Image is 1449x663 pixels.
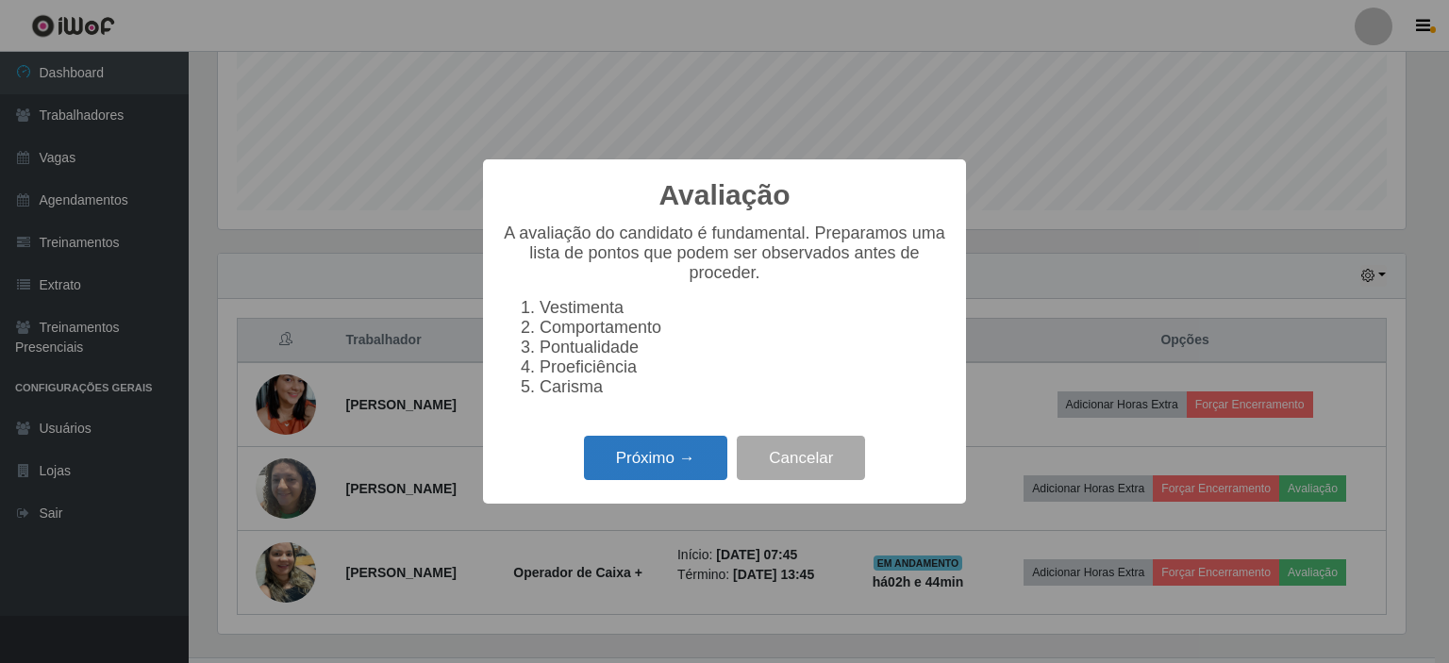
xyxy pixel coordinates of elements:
li: Comportamento [540,318,947,338]
li: Carisma [540,377,947,397]
li: Vestimenta [540,298,947,318]
button: Cancelar [737,436,865,480]
h2: Avaliação [659,178,791,212]
li: Pontualidade [540,338,947,357]
li: Proeficiência [540,357,947,377]
p: A avaliação do candidato é fundamental. Preparamos uma lista de pontos que podem ser observados a... [502,224,947,283]
button: Próximo → [584,436,727,480]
